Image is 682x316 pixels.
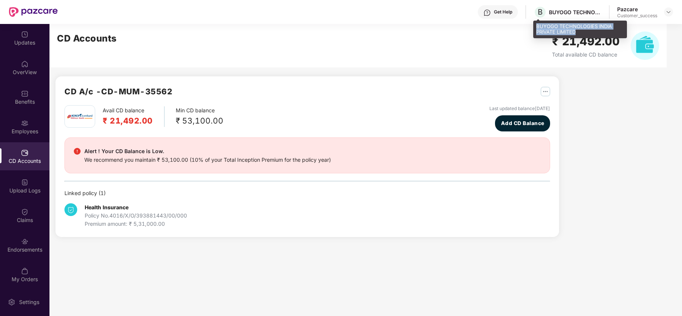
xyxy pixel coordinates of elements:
[483,9,491,16] img: svg+xml;base64,PHN2ZyBpZD0iSGVscC0zMngzMiIgeG1sbnM9Imh0dHA6Ly93d3cudzMub3JnLzIwMDAvc3ZnIiB3aWR0aD...
[617,6,657,13] div: Pazcare
[21,31,28,38] img: svg+xml;base64,PHN2ZyBpZD0iVXBkYXRlZCIgeG1sbnM9Imh0dHA6Ly93d3cudzMub3JnLzIwMDAvc3ZnIiB3aWR0aD0iMj...
[21,267,28,275] img: svg+xml;base64,PHN2ZyBpZD0iTXlfT3JkZXJzIiBkYXRhLW5hbWU9Ik15IE9yZGVycyIgeG1sbnM9Imh0dHA6Ly93d3cudz...
[85,212,187,220] div: Policy No. 4016/X/O/393881443/00/000
[21,149,28,157] img: svg+xml;base64,PHN2ZyBpZD0iQ0RfQWNjb3VudHMiIGRhdGEtbmFtZT0iQ0QgQWNjb3VudHMiIHhtbG5zPSJodHRwOi8vd3...
[541,87,550,96] img: svg+xml;base64,PHN2ZyB4bWxucz0iaHR0cDovL3d3dy53My5vcmcvMjAwMC9zdmciIHdpZHRoPSIyNSIgaGVpZ2h0PSIyNS...
[21,90,28,97] img: svg+xml;base64,PHN2ZyBpZD0iQmVuZWZpdHMiIHhtbG5zPSJodHRwOi8vd3d3LnczLm9yZy8yMDAwL3N2ZyIgd2lkdGg9Ij...
[103,106,165,127] div: Avail CD balance
[495,115,550,131] button: Add CD Balance
[552,51,617,58] span: Total available CD balance
[66,112,94,121] img: icici.png
[85,204,129,210] b: Health Insurance
[501,119,544,127] span: Add CD Balance
[17,298,42,306] div: Settings
[103,115,153,127] h2: ₹ 21,492.00
[494,9,512,15] div: Get Help
[64,85,172,98] h2: CD A/c - CD-MUM-35562
[8,298,15,306] img: svg+xml;base64,PHN2ZyBpZD0iU2V0dGluZy0yMHgyMCIgeG1sbnM9Imh0dHA6Ly93d3cudzMub3JnLzIwMDAvc3ZnIiB3aW...
[64,189,550,197] div: Linked policy ( 1 )
[176,106,223,127] div: Min CD balance
[84,156,331,164] div: We recommend you maintain ₹ 53,100.00 (10% of your Total Inception Premium for the policy year)
[176,115,223,127] div: ₹ 53,100.00
[9,7,58,17] img: New Pazcare Logo
[21,208,28,216] img: svg+xml;base64,PHN2ZyBpZD0iQ2xhaW0iIHhtbG5zPSJodHRwOi8vd3d3LnczLm9yZy8yMDAwL3N2ZyIgd2lkdGg9IjIwIi...
[552,33,620,50] h2: ₹ 21,492.00
[21,238,28,245] img: svg+xml;base64,PHN2ZyBpZD0iRW5kb3JzZW1lbnRzIiB4bWxucz0iaHR0cDovL3d3dy53My5vcmcvMjAwMC9zdmciIHdpZH...
[631,31,659,60] img: svg+xml;base64,PHN2ZyB4bWxucz0iaHR0cDovL3d3dy53My5vcmcvMjAwMC9zdmciIHhtbG5zOnhsaW5rPSJodHRwOi8vd3...
[666,9,672,15] img: svg+xml;base64,PHN2ZyBpZD0iRHJvcGRvd24tMzJ4MzIiIHhtbG5zPSJodHRwOi8vd3d3LnczLm9yZy8yMDAwL3N2ZyIgd2...
[85,220,187,228] div: Premium amount: ₹ 5,31,000.00
[57,31,117,46] h2: CD Accounts
[64,203,77,216] img: svg+xml;base64,PHN2ZyB4bWxucz0iaHR0cDovL3d3dy53My5vcmcvMjAwMC9zdmciIHdpZHRoPSIzNCIgaGVpZ2h0PSIzNC...
[21,119,28,127] img: svg+xml;base64,PHN2ZyBpZD0iRW1wbG95ZWVzIiB4bWxucz0iaHR0cDovL3d3dy53My5vcmcvMjAwMC9zdmciIHdpZHRoPS...
[489,105,550,112] div: Last updated balance [DATE]
[21,60,28,68] img: svg+xml;base64,PHN2ZyBpZD0iSG9tZSIgeG1sbnM9Imh0dHA6Ly93d3cudzMub3JnLzIwMDAvc3ZnIiB3aWR0aD0iMjAiIG...
[549,9,601,16] div: BUYOGO TECHNOLOGIES INDIA PRIVATE LIMITED
[617,13,657,19] div: Customer_success
[74,148,81,155] img: svg+xml;base64,PHN2ZyBpZD0iRGFuZ2VyX2FsZXJ0IiBkYXRhLW5hbWU9IkRhbmdlciBhbGVydCIgeG1sbnM9Imh0dHA6Ly...
[533,21,627,38] div: BUYOGO TECHNOLOGIES INDIA PRIVATE LIMITED
[538,7,543,16] span: B
[21,179,28,186] img: svg+xml;base64,PHN2ZyBpZD0iVXBsb2FkX0xvZ3MiIGRhdGEtbmFtZT0iVXBsb2FkIExvZ3MiIHhtbG5zPSJodHRwOi8vd3...
[84,147,331,156] div: Alert ! Your CD Balance is Low.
